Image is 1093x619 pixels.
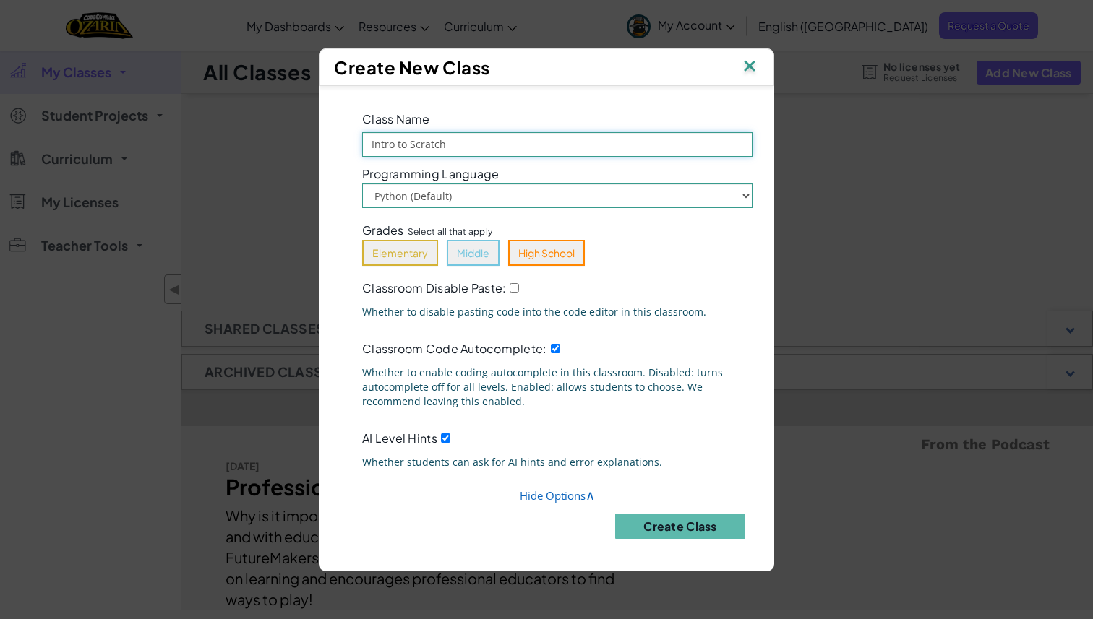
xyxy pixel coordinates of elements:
span: Class Name [362,111,430,126]
span: Select all that apply [408,225,493,238]
span: Classroom Disable Paste: [362,280,506,295]
span: Programming Language [362,168,499,180]
button: High School [508,240,585,266]
button: Elementary [362,240,438,266]
span: Grades [362,222,404,238]
span: Create New Class [334,56,490,78]
button: Middle [447,240,500,266]
span: Whether students can ask for AI hints and error explanations. [362,455,753,469]
span: ∧ [586,486,595,503]
button: Create Class [615,514,745,539]
a: Hide Options [520,488,595,503]
span: AI Level Hints [362,430,437,446]
span: Whether to enable coding autocomplete in this classroom. Disabled: turns autocomplete off for all... [362,365,753,409]
span: Whether to disable pasting code into the code editor in this classroom. [362,305,753,319]
span: Classroom Code Autocomplete: [362,341,547,356]
img: IconClose.svg [740,56,759,78]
